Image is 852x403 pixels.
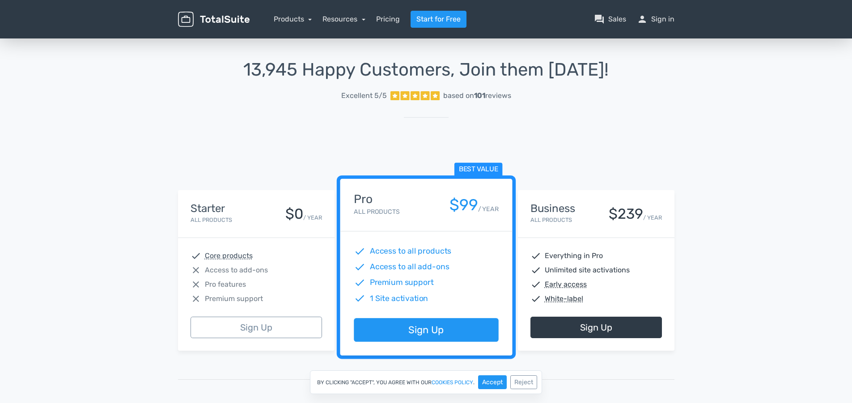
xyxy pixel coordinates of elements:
[205,250,253,261] abbr: Core products
[369,246,451,257] span: Access to all products
[545,250,603,261] span: Everything in Pro
[178,60,674,80] h1: 13,945 Happy Customers, Join them [DATE]!
[530,317,662,338] a: Sign Up
[432,380,473,385] a: cookies policy
[530,265,541,276] span: check
[478,204,498,214] small: / YEAR
[191,279,201,290] span: close
[354,193,399,206] h4: Pro
[354,246,365,257] span: check
[191,293,201,304] span: close
[454,163,502,177] span: Best value
[369,293,428,304] span: 1 Site activation
[191,250,201,261] span: check
[191,265,201,276] span: close
[594,14,605,25] span: question_answer
[205,293,263,304] span: Premium support
[322,15,365,23] a: Resources
[303,213,322,222] small: / YEAR
[354,293,365,304] span: check
[341,90,387,101] span: Excellent 5/5
[178,87,674,105] a: Excellent 5/5 based on101reviews
[178,12,250,27] img: TotalSuite for WordPress
[510,375,537,389] button: Reject
[530,203,575,214] h4: Business
[637,14,648,25] span: person
[478,375,507,389] button: Accept
[530,216,572,223] small: All Products
[205,265,268,276] span: Access to add-ons
[376,14,400,25] a: Pricing
[545,265,630,276] span: Unlimited site activations
[443,90,511,101] div: based on reviews
[369,277,433,288] span: Premium support
[474,91,485,100] strong: 101
[545,293,583,304] abbr: White-label
[354,277,365,288] span: check
[594,14,626,25] a: question_answerSales
[530,279,541,290] span: check
[354,208,399,216] small: All Products
[285,206,303,222] div: $0
[191,203,232,214] h4: Starter
[369,261,449,273] span: Access to all add-ons
[545,279,587,290] abbr: Early access
[354,318,498,342] a: Sign Up
[191,216,232,223] small: All Products
[191,317,322,338] a: Sign Up
[643,213,662,222] small: / YEAR
[609,206,643,222] div: $239
[274,15,312,23] a: Products
[449,196,478,214] div: $99
[354,261,365,273] span: check
[530,293,541,304] span: check
[637,14,674,25] a: personSign in
[530,250,541,261] span: check
[205,279,246,290] span: Pro features
[411,11,466,28] a: Start for Free
[310,370,542,394] div: By clicking "Accept", you agree with our .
